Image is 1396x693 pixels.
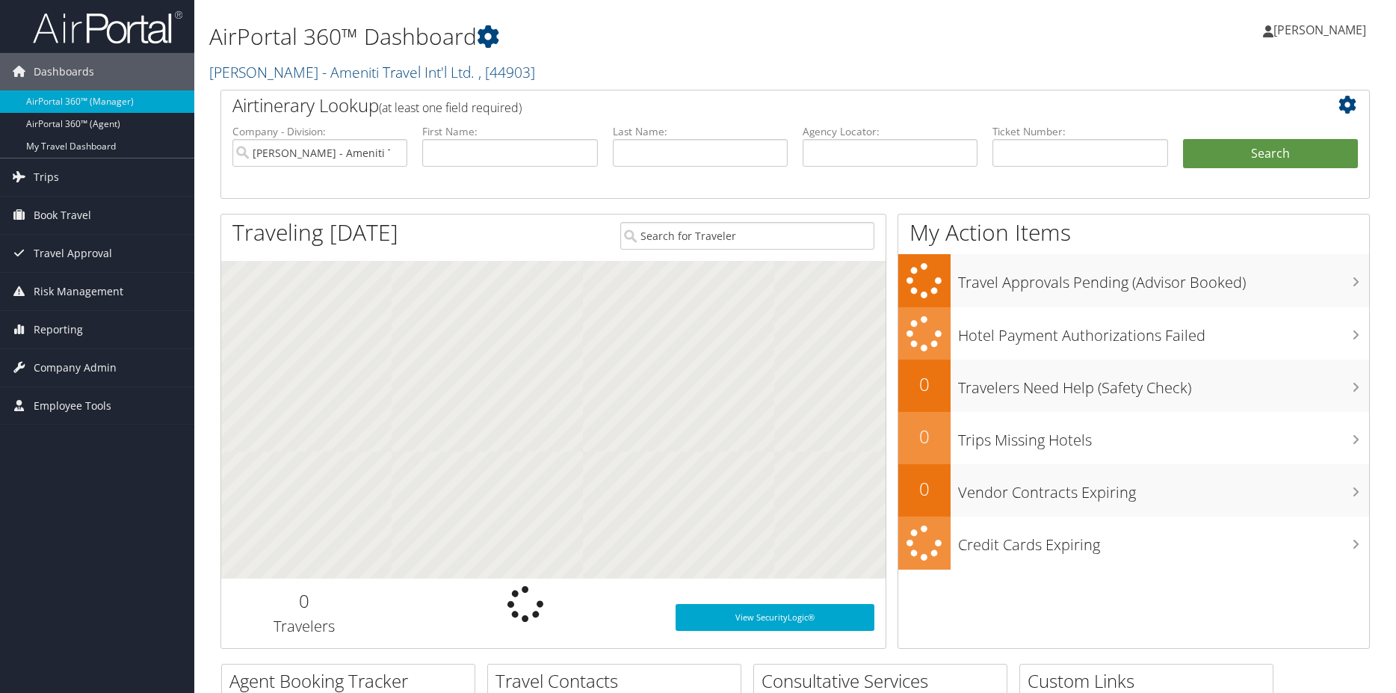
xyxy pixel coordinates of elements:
[232,217,398,248] h1: Traveling [DATE]
[898,517,1369,570] a: Credit Cards Expiring
[232,93,1262,118] h2: Airtinerary Lookup
[34,235,112,272] span: Travel Approval
[898,372,951,397] h2: 0
[478,62,535,82] span: , [ 44903 ]
[898,412,1369,464] a: 0Trips Missing Hotels
[958,318,1369,346] h3: Hotel Payment Authorizations Failed
[803,124,977,139] label: Agency Locator:
[898,254,1369,307] a: Travel Approvals Pending (Advisor Booked)
[33,10,182,45] img: airportal-logo.png
[898,476,951,502] h2: 0
[34,387,111,425] span: Employee Tools
[898,217,1369,248] h1: My Action Items
[1273,22,1366,38] span: [PERSON_NAME]
[232,588,376,614] h2: 0
[676,604,874,631] a: View SecurityLogic®
[898,424,951,449] h2: 0
[34,158,59,196] span: Trips
[898,360,1369,412] a: 0Travelers Need Help (Safety Check)
[232,124,407,139] label: Company - Division:
[1183,139,1358,169] button: Search
[209,62,535,82] a: [PERSON_NAME] - Ameniti Travel Int'l Ltd.
[958,265,1369,293] h3: Travel Approvals Pending (Advisor Booked)
[34,273,123,310] span: Risk Management
[34,311,83,348] span: Reporting
[958,527,1369,555] h3: Credit Cards Expiring
[958,370,1369,398] h3: Travelers Need Help (Safety Check)
[1263,7,1381,52] a: [PERSON_NAME]
[898,464,1369,517] a: 0Vendor Contracts Expiring
[898,307,1369,360] a: Hotel Payment Authorizations Failed
[613,124,788,139] label: Last Name:
[379,99,522,116] span: (at least one field required)
[620,222,874,250] input: Search for Traveler
[209,21,990,52] h1: AirPortal 360™ Dashboard
[232,616,376,637] h3: Travelers
[958,422,1369,451] h3: Trips Missing Hotels
[992,124,1167,139] label: Ticket Number:
[34,197,91,234] span: Book Travel
[958,475,1369,503] h3: Vendor Contracts Expiring
[34,53,94,90] span: Dashboards
[422,124,597,139] label: First Name:
[34,349,117,386] span: Company Admin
